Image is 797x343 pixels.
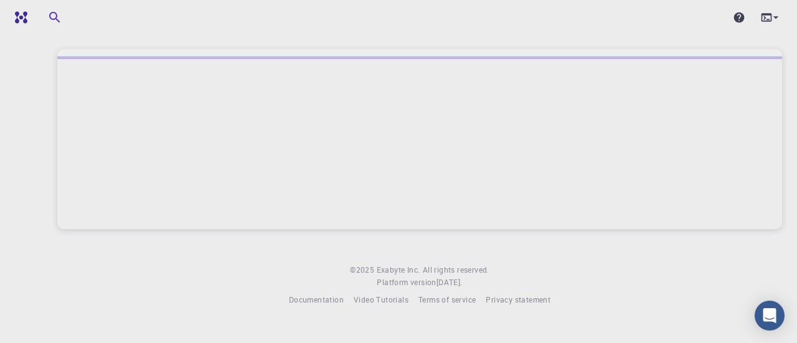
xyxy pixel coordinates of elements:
span: All rights reserved. [423,264,489,276]
a: Exabyte Inc. [377,264,420,276]
a: Documentation [289,294,344,306]
a: [DATE]. [436,276,463,289]
span: © 2025 [350,264,376,276]
span: Exabyte Inc. [377,265,420,275]
a: Privacy statement [486,294,550,306]
a: Video Tutorials [354,294,408,306]
div: Open Intercom Messenger [755,301,785,331]
span: Documentation [289,294,344,304]
span: [DATE] . [436,277,463,287]
span: Platform version [377,276,436,289]
a: Terms of service [418,294,476,306]
span: Privacy statement [486,294,550,304]
span: Video Tutorials [354,294,408,304]
img: logo [10,11,27,24]
span: Terms of service [418,294,476,304]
